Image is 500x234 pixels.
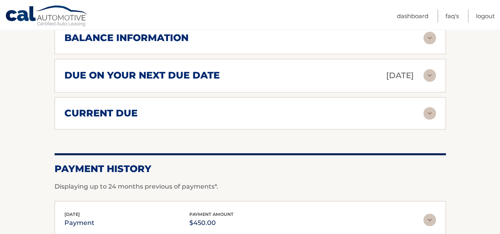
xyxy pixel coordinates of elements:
[423,213,436,226] img: accordion-rest.svg
[397,9,428,22] a: Dashboard
[55,182,446,191] p: Displaying up to 24 months previous of payments*.
[64,212,80,217] span: [DATE]
[423,69,436,82] img: accordion-rest.svg
[5,5,88,28] a: Cal Automotive
[55,163,446,175] h2: Payment History
[386,69,414,82] p: [DATE]
[64,69,220,81] h2: due on your next due date
[64,217,94,228] p: payment
[445,9,459,22] a: FAQ's
[189,217,234,228] p: $450.00
[64,32,189,44] h2: balance information
[476,9,495,22] a: Logout
[64,107,138,119] h2: current due
[189,212,234,217] span: payment amount
[423,107,436,120] img: accordion-rest.svg
[423,32,436,44] img: accordion-rest.svg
